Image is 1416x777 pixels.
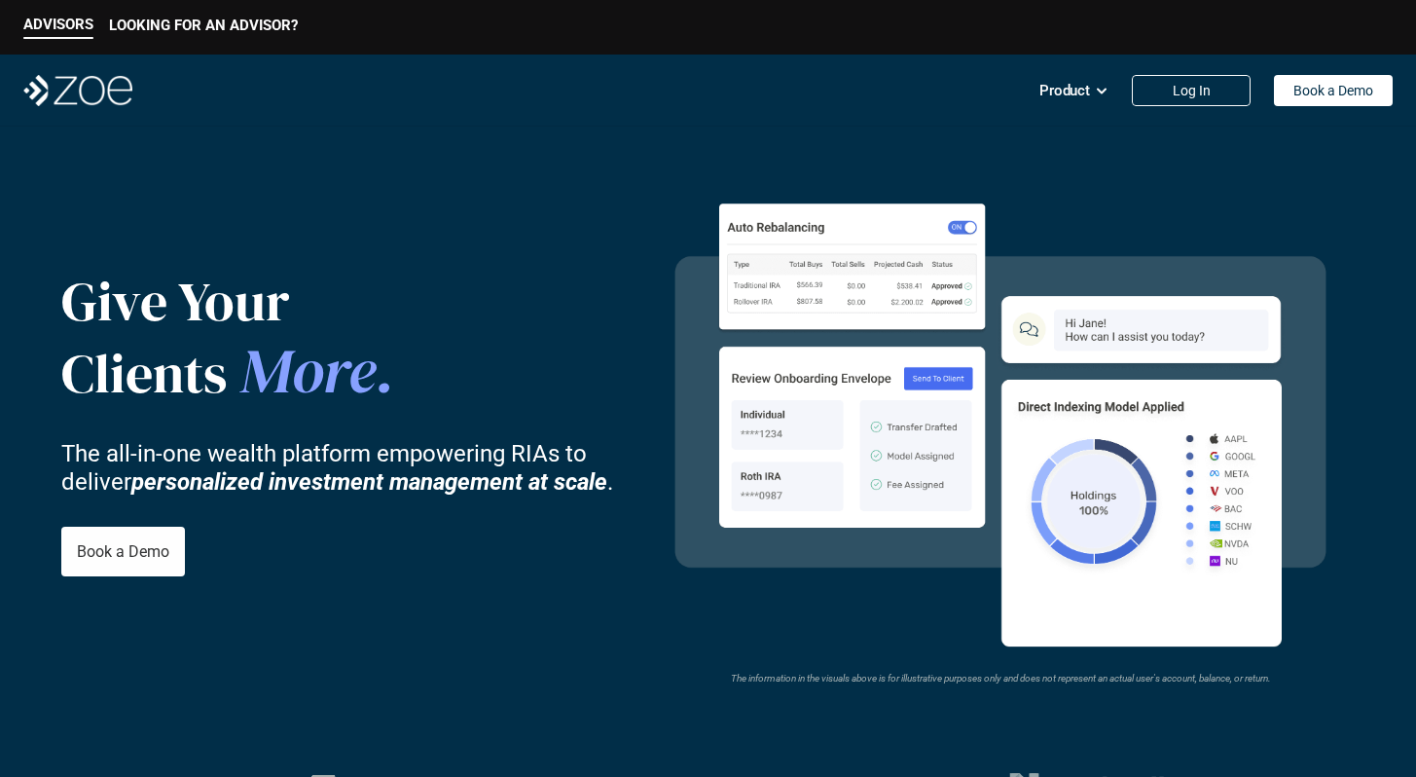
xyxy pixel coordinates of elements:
p: ADVISORS [23,16,93,33]
a: Book a Demo [61,527,185,576]
span: . [376,328,395,413]
a: Book a Demo [1274,75,1393,106]
p: Log In [1173,83,1211,99]
p: Book a Demo [77,542,169,561]
p: The all-in-one wealth platform empowering RIAs to deliver . [61,440,645,497]
p: Give Your [61,269,510,334]
span: More [240,328,376,413]
p: Clients [61,334,510,409]
p: Book a Demo [1293,83,1373,99]
strong: personalized investment management at scale [131,467,607,495]
p: Product [1039,76,1090,105]
p: LOOKING FOR AN ADVISOR? [109,17,298,34]
a: Log In [1132,75,1251,106]
em: The information in the visuals above is for illustrative purposes only and does not represent an ... [730,673,1270,684]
